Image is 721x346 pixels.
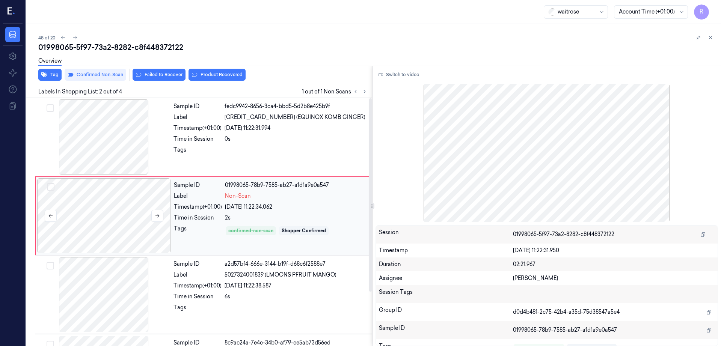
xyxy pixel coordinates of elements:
[65,69,126,81] button: Confirmed Non-Scan
[174,225,222,237] div: Tags
[379,260,513,268] div: Duration
[225,124,368,132] div: [DATE] 11:22:31.994
[513,247,715,254] div: [DATE] 11:22:31.950
[173,146,222,158] div: Tags
[379,306,513,318] div: Group ID
[174,214,222,222] div: Time in Session
[47,183,54,191] button: Select row
[174,181,222,189] div: Sample ID
[225,282,368,290] div: [DATE] 11:22:38.587
[302,87,369,96] span: 1 out of 1 Non Scans
[225,260,368,268] div: a2d57bf4-666e-3144-b19f-d68c6f2588e7
[694,5,709,20] button: R
[173,282,222,290] div: Timestamp (+01:00)
[513,260,715,268] div: 02:21.967
[225,113,365,121] span: [CREDIT_CARD_NUMBER] (EQUINOX KOMB GINGER)
[38,42,715,53] div: 01998065-5f97-73a2-8282-c8f448372122
[513,230,614,238] span: 01998065-5f97-73a2-8282-c8f448372122
[282,227,326,234] div: Shopper Confirmed
[47,262,54,269] button: Select row
[173,135,222,143] div: Time in Session
[173,304,222,316] div: Tags
[173,124,222,132] div: Timestamp (+01:00)
[38,69,62,81] button: Tag
[38,88,122,96] span: Labels In Shopping List: 2 out of 4
[173,102,222,110] div: Sample ID
[225,203,367,211] div: [DATE] 11:22:34.062
[379,324,513,336] div: Sample ID
[47,104,54,112] button: Select row
[225,102,368,110] div: fedc9942-8656-3ca4-bbd5-5d2b8e425b9f
[225,192,251,200] span: Non-Scan
[379,247,513,254] div: Timestamp
[225,271,336,279] span: 5027324001839 (LMOONS PFRUIT MANGO)
[173,113,222,121] div: Label
[225,214,367,222] div: 2s
[513,326,617,334] span: 01998065-78b9-7585-ab27-a1d1a9e0a547
[376,69,422,81] button: Switch to video
[189,69,246,81] button: Product Recovered
[173,293,222,301] div: Time in Session
[225,293,368,301] div: 6s
[379,274,513,282] div: Assignee
[173,260,222,268] div: Sample ID
[174,203,222,211] div: Timestamp (+01:00)
[173,271,222,279] div: Label
[225,181,367,189] div: 01998065-78b9-7585-ab27-a1d1a9e0a547
[225,135,368,143] div: 0s
[38,57,62,66] a: Overview
[513,308,620,316] span: d0d4b481-2c75-42b4-a35d-75d38547a5e4
[513,274,715,282] div: [PERSON_NAME]
[174,192,222,200] div: Label
[379,288,513,300] div: Session Tags
[133,69,186,81] button: Failed to Recover
[228,227,273,234] div: confirmed-non-scan
[38,35,56,41] span: 48 of 20
[379,229,513,241] div: Session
